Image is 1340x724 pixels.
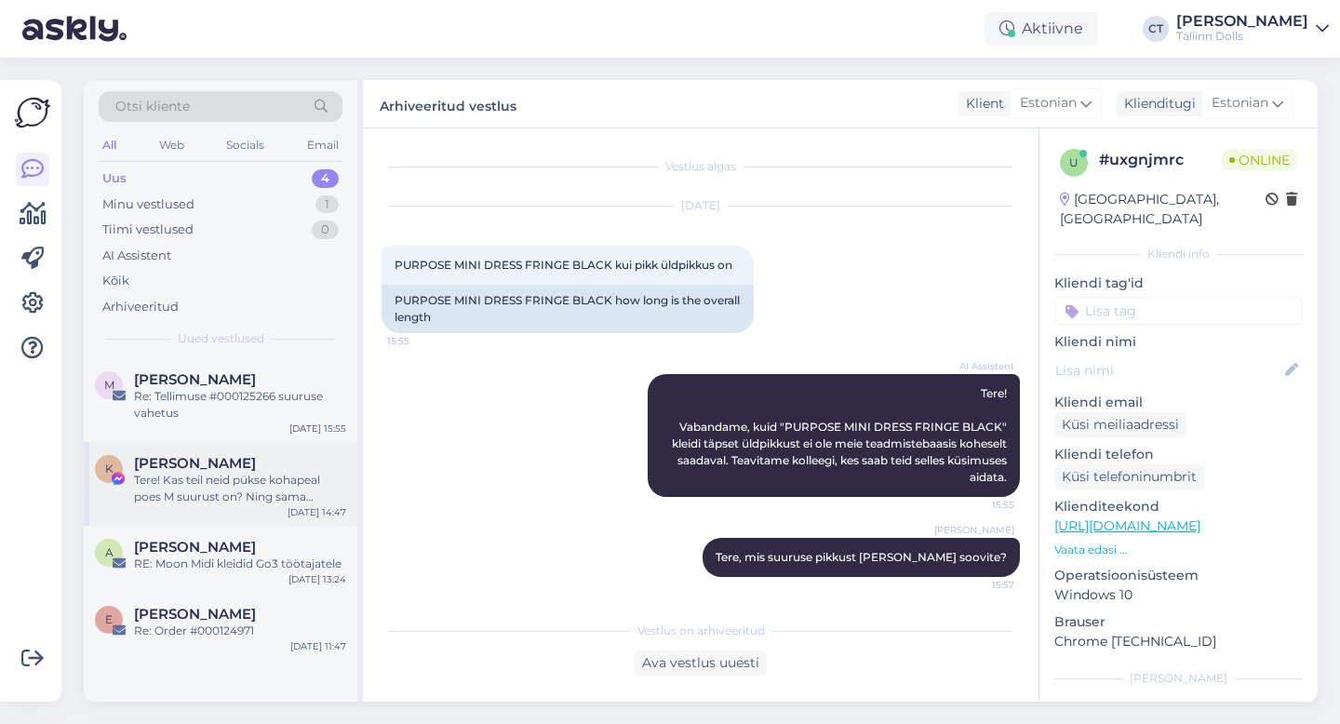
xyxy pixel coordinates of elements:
[1054,632,1303,651] p: Chrome [TECHNICAL_ID]
[1054,698,1303,717] p: Märkmed
[288,572,346,586] div: [DATE] 13:24
[1212,93,1268,114] span: Estonian
[395,258,732,272] span: PURPOSE MINI DRESS FRINGE BLACK kui pikk üldpikkus on
[945,498,1014,512] span: 15:55
[1054,542,1303,558] p: Vaata edasi ...
[289,422,346,436] div: [DATE] 15:55
[1222,150,1297,170] span: Online
[134,623,346,639] div: Re: Order #000124971
[288,505,346,519] div: [DATE] 14:47
[1060,190,1266,229] div: [GEOGRAPHIC_DATA], [GEOGRAPHIC_DATA]
[382,197,1020,214] div: [DATE]
[312,169,339,188] div: 4
[1176,14,1308,29] div: [PERSON_NAME]
[1176,14,1329,44] a: [PERSON_NAME]Tallinn Dolls
[99,133,120,157] div: All
[315,195,339,214] div: 1
[1054,332,1303,352] p: Kliendi nimi
[1117,94,1196,114] div: Klienditugi
[985,12,1098,46] div: Aktiivne
[1020,93,1077,114] span: Estonian
[134,388,346,422] div: Re: Tellimuse #000125266 suuruse vahetus
[102,298,179,316] div: Arhiveeritud
[637,623,765,639] span: Vestlus on arhiveeritud
[1054,612,1303,632] p: Brauser
[1054,246,1303,262] div: Kliendi info
[134,472,346,505] div: Tere! Kas teil neid pükse kohapeal poes M suurust on? Ning sama komplekti M suurust pluusi? [URL]...
[380,91,516,116] label: Arhiveeritud vestlus
[716,550,1007,564] span: Tere, mis suuruse pikkust [PERSON_NAME] soovite?
[945,359,1014,373] span: AI Assistent
[1054,497,1303,516] p: Klienditeekond
[115,97,190,116] span: Otsi kliente
[382,158,1020,175] div: Vestlus algas
[1054,670,1303,687] div: [PERSON_NAME]
[155,133,188,157] div: Web
[1143,16,1169,42] div: CT
[382,285,754,333] div: PURPOSE MINI DRESS FRINGE BLACK how long is the overall length
[958,94,1004,114] div: Klient
[1054,297,1303,325] input: Lisa tag
[102,195,194,214] div: Minu vestlused
[102,221,194,239] div: Tiimi vestlused
[178,330,264,347] span: Uued vestlused
[102,169,127,188] div: Uus
[102,247,171,265] div: AI Assistent
[105,545,114,559] span: A
[134,455,256,472] span: Kristi Saar
[1054,445,1303,464] p: Kliendi telefon
[222,133,268,157] div: Socials
[1054,412,1186,437] div: Küsi meiliaadressi
[1176,29,1308,44] div: Tallinn Dolls
[1054,585,1303,605] p: Windows 10
[1069,155,1079,169] span: u
[1099,149,1222,171] div: # uxgnjmrc
[1055,360,1281,381] input: Lisa nimi
[134,371,256,388] span: Maarja Mahlapuu
[945,578,1014,592] span: 15:57
[1054,566,1303,585] p: Operatsioonisüsteem
[1054,274,1303,293] p: Kliendi tag'id
[134,606,256,623] span: Elo Saar
[105,462,114,476] span: K
[102,272,129,290] div: Kõik
[134,556,346,572] div: RE: Moon Midi kleidid Go3 töötajatele
[312,221,339,239] div: 0
[387,334,457,348] span: 15:55
[1054,464,1204,489] div: Küsi telefoninumbrit
[290,639,346,653] div: [DATE] 11:47
[134,539,256,556] span: Anu Ozolit
[1054,517,1200,534] a: [URL][DOMAIN_NAME]
[635,650,767,676] div: Ava vestlus uuesti
[15,95,50,130] img: Askly Logo
[303,133,342,157] div: Email
[104,378,114,392] span: M
[934,523,1014,537] span: [PERSON_NAME]
[105,612,113,626] span: E
[1054,393,1303,412] p: Kliendi email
